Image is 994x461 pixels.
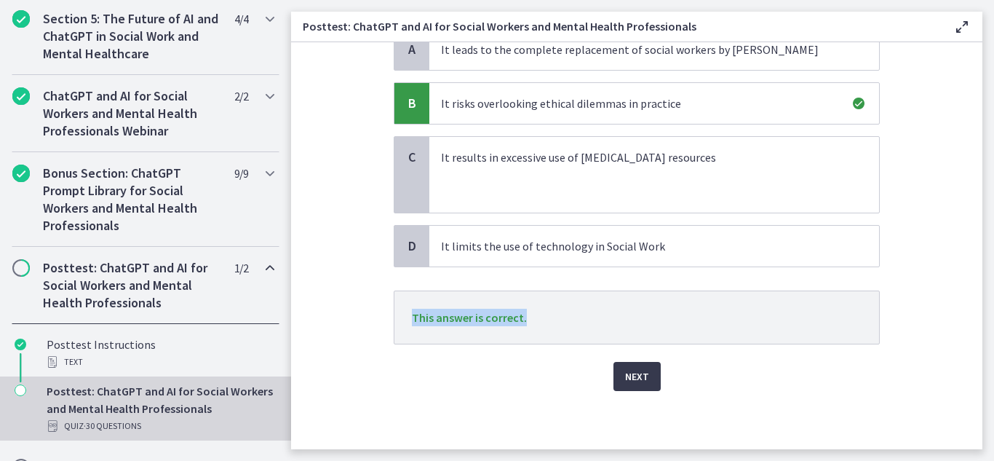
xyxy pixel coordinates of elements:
[412,310,527,325] span: This answer is correct.
[47,382,274,435] div: Posttest: ChatGPT and AI for Social Workers and Mental Health Professionals
[43,165,220,235] h2: Bonus Section: ChatGPT Prompt Library for Social Workers and Mental Health Professionals
[403,237,421,255] span: D
[234,259,248,277] span: 1 / 2
[43,87,220,140] h2: ChatGPT and AI for Social Workers and Mental Health Professionals Webinar
[43,259,220,312] h2: Posttest: ChatGPT and AI for Social Workers and Mental Health Professionals
[12,87,30,105] i: Completed
[234,87,248,105] span: 2 / 2
[12,10,30,28] i: Completed
[613,362,661,391] button: Next
[15,339,26,350] i: Completed
[47,336,274,371] div: Posttest Instructions
[403,41,421,58] span: A
[403,95,421,112] span: B
[84,417,141,435] span: · 30 Questions
[441,237,838,255] p: It limits the use of technology in Social Work
[441,41,838,58] p: It leads to the complete replacement of social workers by [PERSON_NAME]
[625,368,649,385] span: Next
[12,165,30,182] i: Completed
[441,95,838,112] p: It risks overlooking ethical dilemmas in practice
[47,417,274,435] div: Quiz
[43,10,220,63] h2: Section 5: The Future of AI and ChatGPT in Social Work and Mental Healthcare
[303,17,930,35] h3: Posttest: ChatGPT and AI for Social Workers and Mental Health Professionals
[47,353,274,371] div: Text
[234,165,248,182] span: 9 / 9
[403,149,421,166] span: C
[441,149,838,166] p: It results in excessive use of [MEDICAL_DATA] resources
[234,10,248,28] span: 4 / 4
